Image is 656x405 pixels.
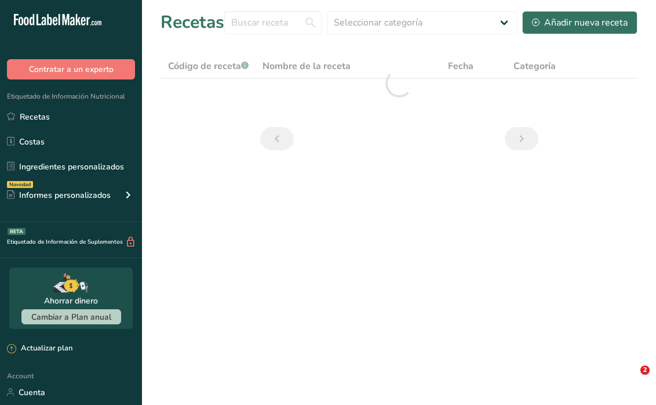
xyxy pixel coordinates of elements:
[161,9,224,35] h1: Recetas
[260,127,294,150] a: Página anterior
[7,181,33,188] div: Novedad
[31,312,111,323] span: Cambiar a Plan anual
[505,127,538,150] a: Siguiente página
[44,295,98,307] div: Ahorrar dinero
[532,16,628,30] div: Añadir nueva receta
[640,366,650,375] span: 2
[7,343,72,355] div: Actualizar plan
[21,309,121,324] button: Cambiar a Plan anual
[7,189,111,201] div: Informes personalizados
[617,366,644,393] iframe: Intercom live chat
[522,11,637,34] button: Añadir nueva receta
[224,11,322,34] input: Buscar receta
[7,59,135,79] button: Contratar a un experto
[8,228,25,235] div: BETA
